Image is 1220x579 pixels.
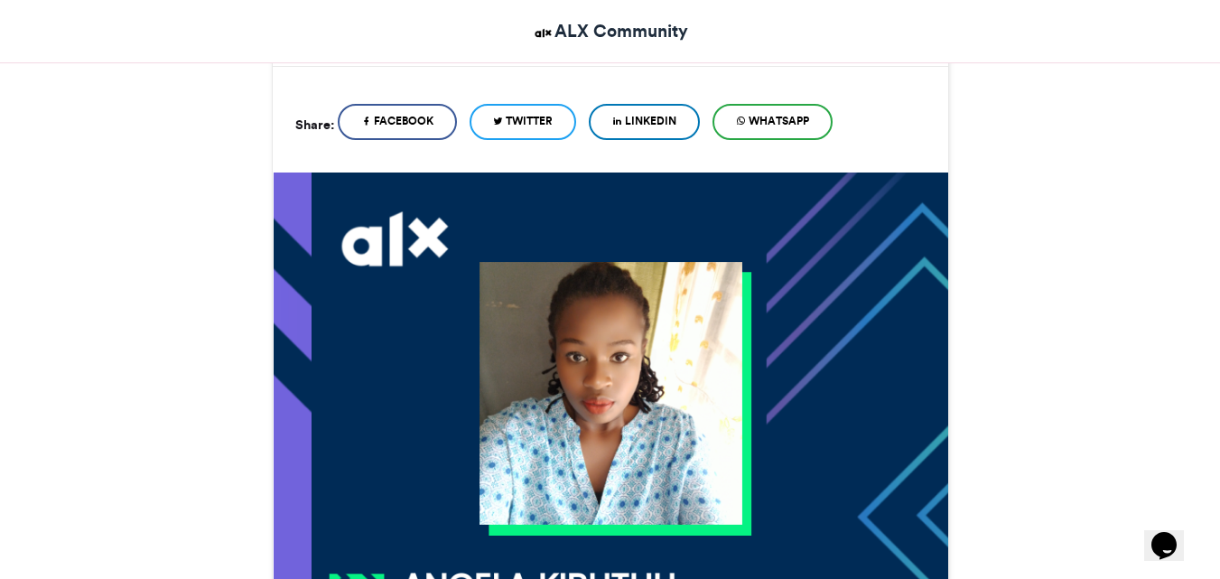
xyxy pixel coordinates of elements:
span: LinkedIn [625,113,676,129]
img: ALX Community [532,22,554,44]
a: Facebook [338,104,457,140]
iframe: chat widget [1144,507,1202,561]
span: WhatsApp [749,113,809,129]
span: Twitter [506,113,553,129]
h5: Share: [295,113,334,136]
a: LinkedIn [589,104,700,140]
span: Facebook [374,113,433,129]
a: Twitter [470,104,576,140]
a: WhatsApp [712,104,833,140]
a: ALX Community [532,18,688,44]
